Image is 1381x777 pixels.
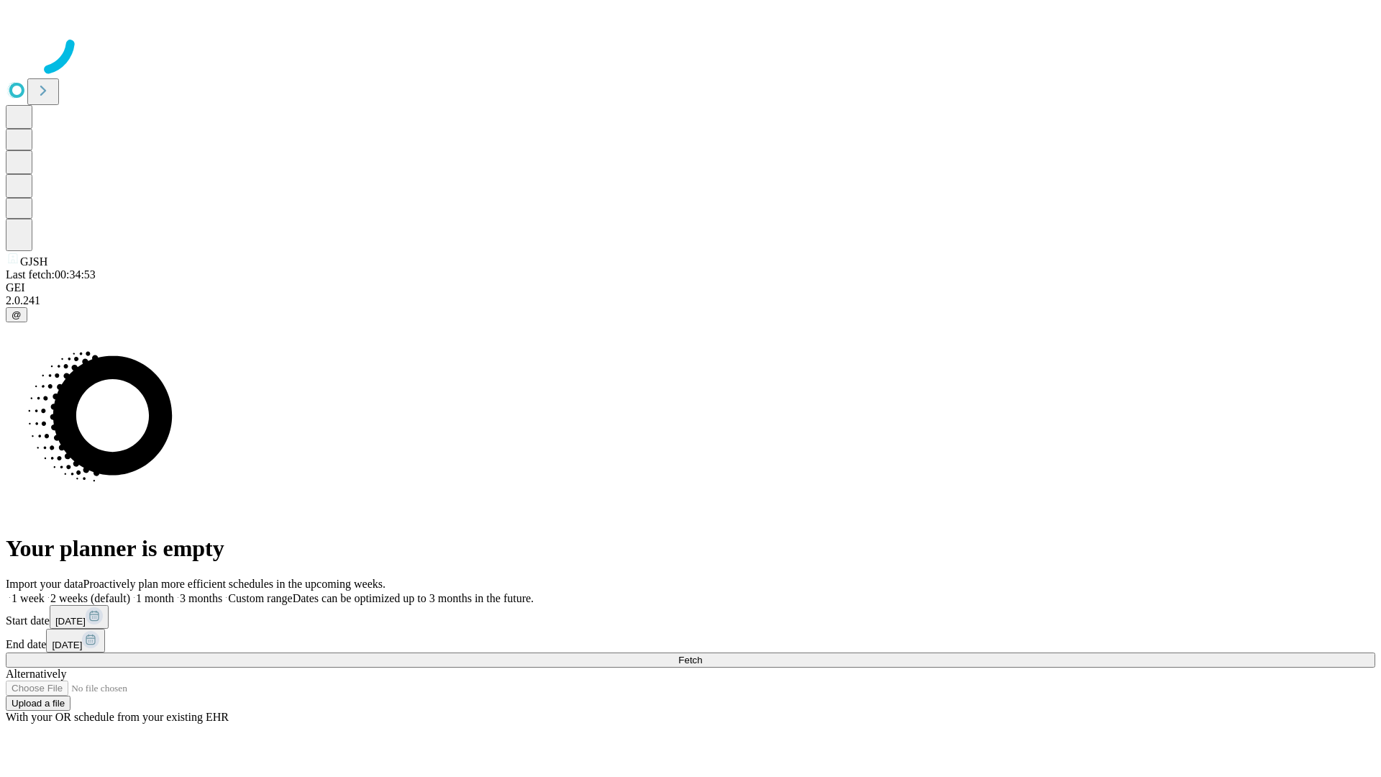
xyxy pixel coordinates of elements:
[6,629,1375,653] div: End date
[50,605,109,629] button: [DATE]
[6,578,83,590] span: Import your data
[12,592,45,604] span: 1 week
[293,592,534,604] span: Dates can be optimized up to 3 months in the future.
[50,592,130,604] span: 2 weeks (default)
[20,255,47,268] span: GJSH
[6,653,1375,668] button: Fetch
[6,294,1375,307] div: 2.0.241
[136,592,174,604] span: 1 month
[6,281,1375,294] div: GEI
[55,616,86,627] span: [DATE]
[6,535,1375,562] h1: Your planner is empty
[6,711,229,723] span: With your OR schedule from your existing EHR
[12,309,22,320] span: @
[52,640,82,650] span: [DATE]
[46,629,105,653] button: [DATE]
[6,307,27,322] button: @
[6,696,70,711] button: Upload a file
[6,668,66,680] span: Alternatively
[228,592,292,604] span: Custom range
[6,268,96,281] span: Last fetch: 00:34:53
[83,578,386,590] span: Proactively plan more efficient schedules in the upcoming weeks.
[678,655,702,665] span: Fetch
[180,592,222,604] span: 3 months
[6,605,1375,629] div: Start date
